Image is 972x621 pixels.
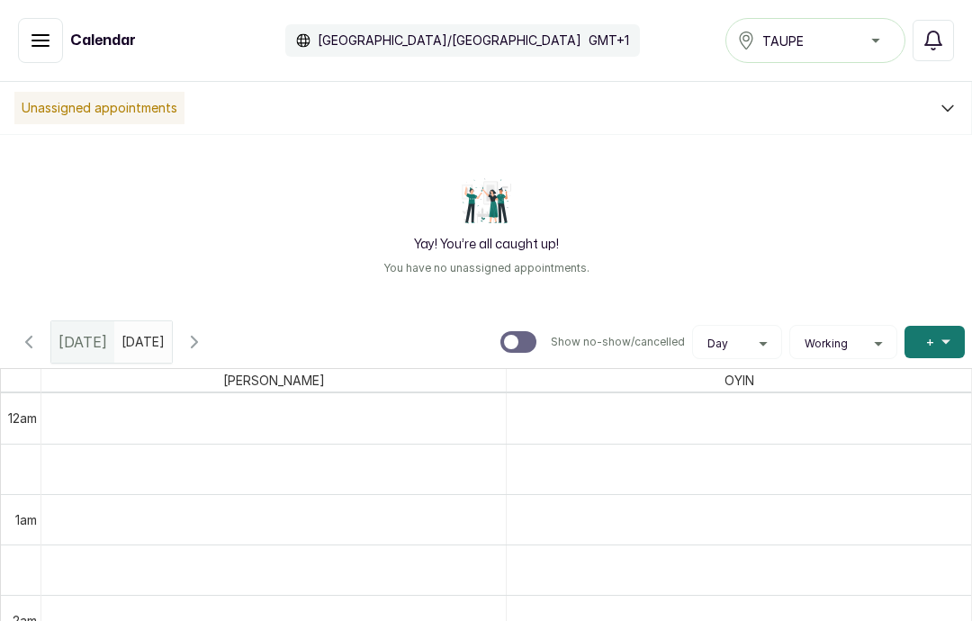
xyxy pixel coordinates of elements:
[725,18,905,63] button: TAUPE
[14,92,184,124] p: Unassigned appointments
[414,236,559,254] h2: Yay! You’re all caught up!
[721,369,758,391] span: OYIN
[904,326,965,358] button: +
[58,331,107,353] span: [DATE]
[707,337,728,351] span: Day
[220,369,328,391] span: [PERSON_NAME]
[4,409,40,427] div: 12am
[589,31,629,49] p: GMT+1
[700,337,774,351] button: Day
[383,261,589,275] p: You have no unassigned appointments.
[318,31,581,49] p: [GEOGRAPHIC_DATA]/[GEOGRAPHIC_DATA]
[805,337,848,351] span: Working
[51,321,114,363] div: [DATE]
[926,333,934,351] span: +
[12,510,40,529] div: 1am
[797,337,889,351] button: Working
[762,31,804,50] span: TAUPE
[70,30,136,51] h1: Calendar
[551,335,685,349] p: Show no-show/cancelled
